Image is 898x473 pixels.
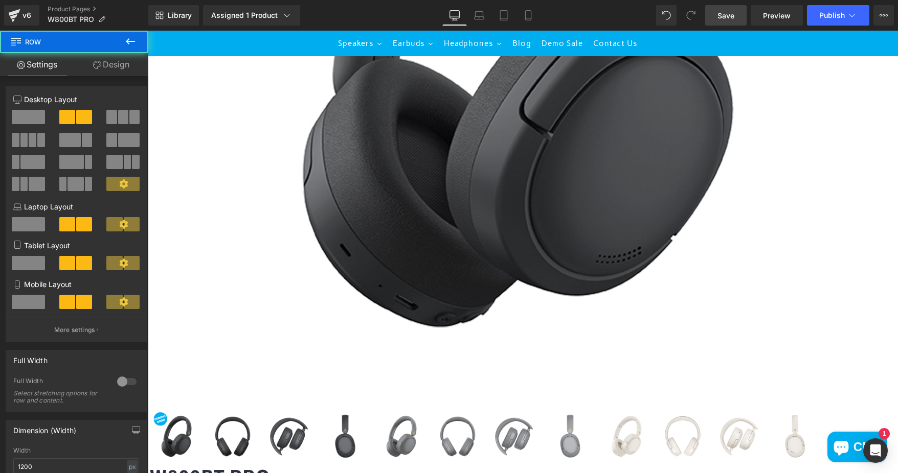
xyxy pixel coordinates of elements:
a: Desktop [442,5,467,26]
button: Publish [807,5,869,26]
button: Undo [656,5,677,26]
p: Desktop Layout [13,94,139,105]
p: More settings [54,325,95,335]
button: Redo [681,5,701,26]
a: New Library [148,5,199,26]
inbox-online-store-chat: Shopify online store chat [677,401,742,434]
div: Select stretching options for row and content. [13,390,105,404]
a: Mobile [516,5,541,26]
a: Tablet [491,5,516,26]
p: Laptop Layout [13,201,139,212]
span: Save [717,10,734,21]
a: Preview [751,5,803,26]
div: v6 [20,9,33,22]
span: Publish [819,11,845,19]
span: W800BT PRO [48,15,94,23]
a: v6 [4,5,39,26]
span: Preview [763,10,791,21]
div: Full Width [13,377,107,388]
span: Library [168,11,192,20]
p: Mobile Layout [13,279,139,290]
div: Open Intercom Messenger [863,438,888,463]
p: Tablet Layout [13,240,139,251]
button: More settings [6,318,146,342]
div: Full Width [13,350,48,365]
div: Dimension (Width) [13,420,76,435]
button: More [873,5,894,26]
div: Assigned 1 Product [211,10,292,20]
a: Laptop [467,5,491,26]
a: Design [74,53,148,76]
span: Row [10,31,113,53]
div: Width [13,447,139,454]
a: Product Pages [48,5,148,13]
